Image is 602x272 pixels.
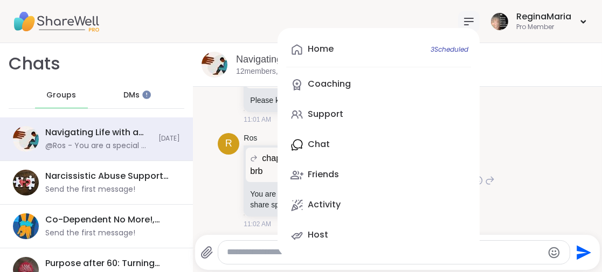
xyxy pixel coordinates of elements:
img: ShareWell Nav Logo [13,3,99,40]
a: Home3Scheduled [286,37,471,62]
a: Friends [286,162,471,188]
div: Purpose after 60: Turning Vision into Action, [DATE] [45,257,174,269]
img: Narcissistic Abuse Support Group (90min), Sep 10 [13,170,39,196]
img: Navigating Life with a Narcissist, Sep 09 [13,126,39,152]
div: Friends [308,169,339,180]
div: Support [308,108,343,120]
p: 12 members, 3 online [236,66,302,77]
p: Please keep coming back and was nice to meet you [250,95,453,106]
h1: Chats [9,52,60,76]
p: You are a special [DEMOGRAPHIC_DATA] and love to share space with you. [250,189,453,210]
textarea: Type your message [227,247,543,258]
img: Co-Dependent No More!, Sep 11 [13,213,39,239]
button: Emoji picker [548,246,561,259]
a: Host [286,222,471,248]
span: DMs [123,90,140,101]
img: ReginaMaria [491,13,508,30]
span: chaplaintiffanyj [262,152,319,165]
div: Navigating Life with a Narcissist, [DATE] [45,127,152,138]
div: Send the first message! [45,228,135,239]
span: 3 Scheduled [431,45,468,54]
button: Send [570,240,594,264]
div: @Ros - You are a special 💕 [DEMOGRAPHIC_DATA] and love to share space with you.🌹🫂🦋 [45,141,152,151]
div: Co-Dependent No More!, [DATE] [45,214,174,226]
a: Support [286,102,471,128]
span: 11:02 AM [244,219,271,229]
a: Ros [244,133,257,144]
div: Coaching [308,78,351,90]
span: 11:01 AM [244,115,271,124]
span: Groups [46,90,76,101]
div: Home [308,43,334,55]
div: ReginaMaria [516,11,571,23]
a: Navigating Life with a Narcissist, [DATE] [236,54,409,65]
span: R [225,136,232,151]
div: Narcissistic Abuse Support Group (90min), [DATE] [45,170,174,182]
div: Activity [308,199,341,211]
span: [DATE] [158,134,180,143]
div: Pro Member [516,23,571,32]
div: Send the first message! [45,184,135,195]
img: Navigating Life with a Narcissist, Sep 09 [202,52,227,78]
a: Coaching [286,72,471,97]
iframe: Spotlight [142,90,151,99]
div: Host [308,229,328,241]
p: brb [250,165,453,178]
a: Activity [286,192,471,218]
